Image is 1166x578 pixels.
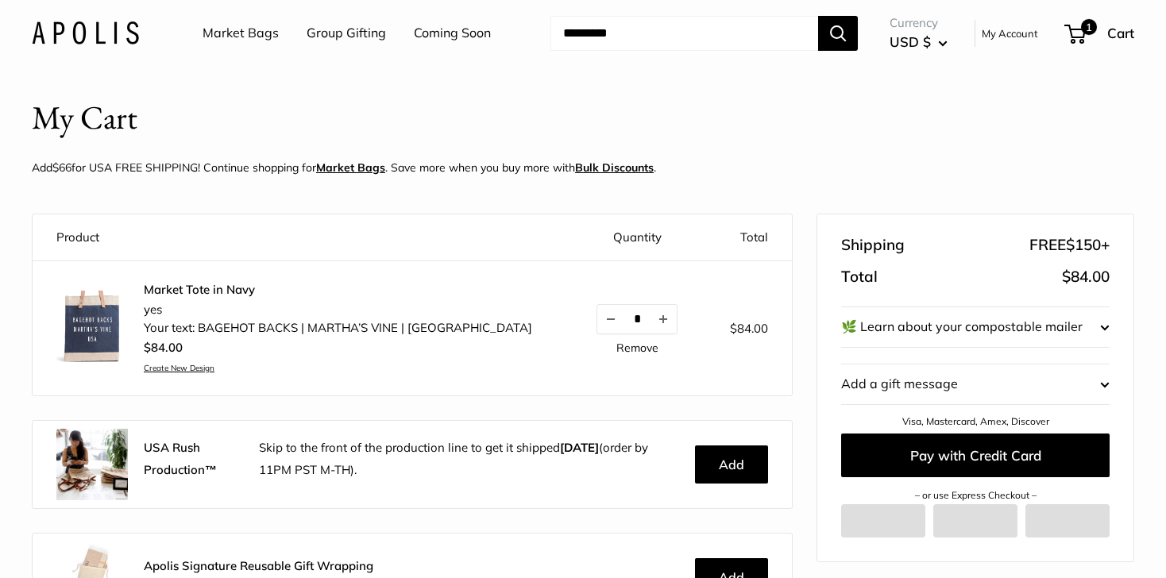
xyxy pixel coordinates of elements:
img: Market Tote in Navy [56,291,128,362]
a: Visa, Mastercard, Amex, Discover [902,415,1049,427]
a: 1 Cart [1066,21,1134,46]
li: Your text: BAGEHOT BACKS | MARTHA’S VINE | [GEOGRAPHIC_DATA] [144,319,532,337]
input: Search... [550,16,818,51]
b: [DATE] [560,440,599,455]
span: Cart [1107,25,1134,41]
span: Total [841,263,878,291]
a: My Account [982,24,1038,43]
span: 1 [1081,19,1097,35]
p: Add for USA FREE SHIPPING! Continue shopping for . Save more when you buy more with . [32,157,656,178]
a: Remove [616,342,658,353]
span: $84.00 [144,340,183,355]
button: Decrease quantity by 1 [597,305,624,333]
button: Add [695,445,768,484]
button: Add a gift message [841,364,1110,404]
th: Quantity [571,214,704,261]
a: Create New Design [144,363,532,373]
a: – or use Express Checkout – [915,489,1037,501]
input: Quantity [624,312,650,326]
strong: Apolis Signature Reusable Gift Wrapping [144,558,373,573]
a: Market Tote in Navy [144,282,532,298]
button: USD $ [890,29,948,55]
span: FREE + [1029,231,1110,260]
button: Search [818,16,858,51]
li: yes [144,301,532,319]
span: USD $ [890,33,931,50]
span: Shipping [841,231,905,260]
th: Total [704,214,792,261]
span: Currency [890,12,948,34]
th: Product [33,214,571,261]
a: Market Bags [203,21,279,45]
span: $150 [1066,235,1101,254]
a: Group Gifting [307,21,386,45]
img: Apolis [32,21,139,44]
span: $66 [52,160,71,175]
a: Coming Soon [414,21,491,45]
span: $84.00 [730,321,768,336]
u: Bulk Discounts [575,160,654,175]
button: Pay with Credit Card [841,433,1110,477]
img: rush.jpg [56,429,128,500]
h1: My Cart [32,94,137,141]
a: Market Bags [316,160,385,175]
strong: USA Rush Production™ [144,440,217,477]
button: Increase quantity by 1 [650,305,677,333]
p: Skip to the front of the production line to get it shipped (order by 11PM PST M-TH). [259,437,683,481]
button: 🌿 Learn about your compostable mailer [841,307,1110,347]
span: $84.00 [1062,267,1110,286]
